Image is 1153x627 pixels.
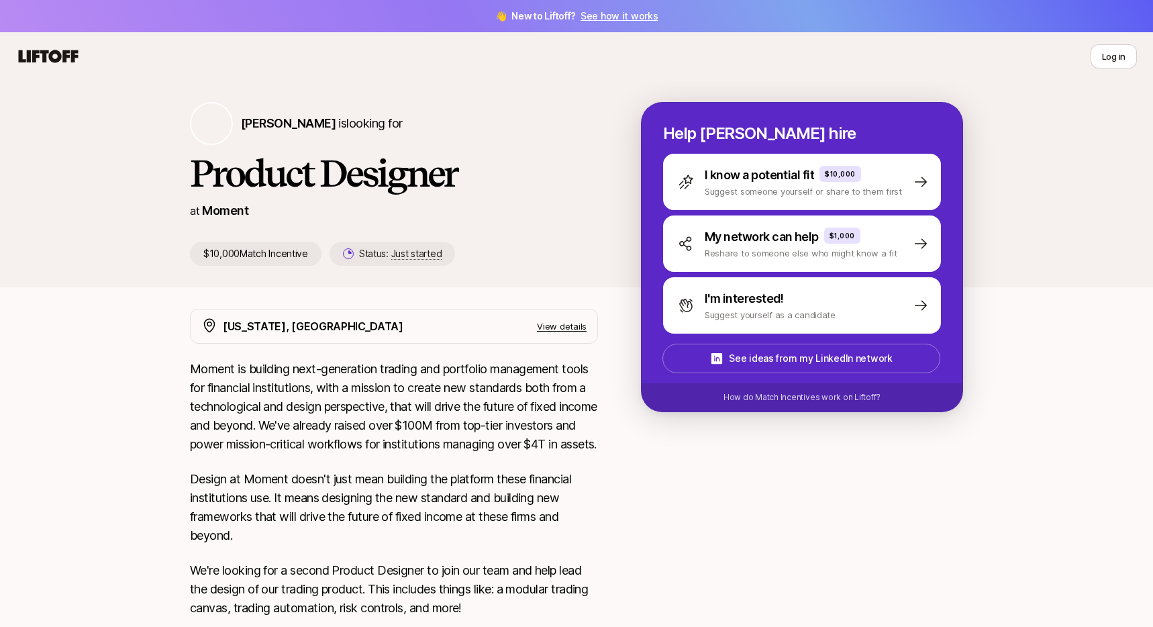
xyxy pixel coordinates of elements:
button: Log in [1091,44,1137,68]
p: Suggest yourself as a candidate [705,308,836,322]
p: My network can help [705,228,819,246]
p: Help [PERSON_NAME] hire [663,124,941,143]
p: Moment is building next-generation trading and portfolio management tools for financial instituti... [190,360,598,454]
p: Design at Moment doesn't just mean building the platform these financial institutions use. It mea... [190,470,598,545]
p: $10,000 Match Incentive [190,242,321,266]
span: [PERSON_NAME] [241,116,336,130]
p: We're looking for a second Product Designer to join our team and help lead the design of our trad... [190,561,598,618]
p: $1,000 [830,230,855,241]
p: View details [537,320,587,333]
span: 👋 New to Liftoff? [495,8,658,24]
p: Status: [359,246,442,262]
h1: Product Designer [190,153,598,193]
p: I'm interested! [705,289,784,308]
p: is looking for [241,114,402,133]
span: Just started [391,248,442,260]
p: at [190,202,199,220]
p: How do Match Incentives work on Liftoff? [723,391,881,403]
button: See ideas from my LinkedIn network [662,344,940,373]
p: I know a potential fit [705,166,814,185]
p: [US_STATE], [GEOGRAPHIC_DATA] [223,318,403,335]
p: Reshare to someone else who might know a fit [705,246,897,260]
p: Suggest someone yourself or share to them first [705,185,902,198]
a: Moment [202,203,248,218]
p: See ideas from my LinkedIn network [729,350,892,367]
p: $10,000 [825,168,856,179]
a: See how it works [581,10,658,21]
